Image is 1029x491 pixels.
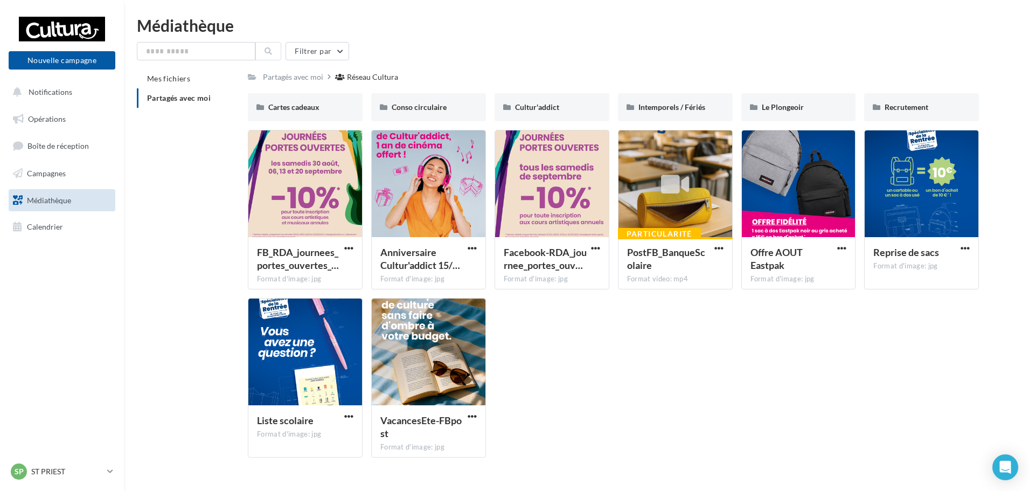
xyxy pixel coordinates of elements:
[257,274,353,284] div: Format d'image: jpg
[392,102,447,112] span: Conso circulaire
[504,246,587,271] span: Facebook-RDA_journee_portes_ouvertes
[627,274,724,284] div: Format video: mp4
[347,72,398,82] div: Réseau Cultura
[504,274,600,284] div: Format d'image: jpg
[9,51,115,70] button: Nouvelle campagne
[147,74,190,83] span: Mes fichiers
[515,102,559,112] span: Cultur'addict
[380,442,477,452] div: Format d'image: jpg
[27,141,89,150] span: Boîte de réception
[638,102,705,112] span: Intemporels / Fériés
[257,430,353,439] div: Format d'image: jpg
[28,114,66,123] span: Opérations
[15,466,24,477] span: SP
[618,228,701,240] div: Particularité
[6,134,117,157] a: Boîte de réception
[137,17,1016,33] div: Médiathèque
[263,72,323,82] div: Partagés avec moi
[750,274,847,284] div: Format d'image: jpg
[147,93,211,102] span: Partagés avec moi
[750,246,803,271] span: Offre AOUT Eastpak
[992,454,1018,480] div: Open Intercom Messenger
[29,87,72,96] span: Notifications
[380,246,460,271] span: Anniversaire Cultur'addict 15/09 au 28/09
[31,466,103,477] p: ST PRIEST
[257,246,339,271] span: FB_RDA_journees_portes_ouvertes_art et musique
[257,414,314,426] span: Liste scolaire
[27,169,66,178] span: Campagnes
[873,246,939,258] span: Reprise de sacs
[6,189,117,212] a: Médiathèque
[873,261,970,271] div: Format d'image: jpg
[762,102,804,112] span: Le Plongeoir
[6,108,117,130] a: Opérations
[27,195,71,204] span: Médiathèque
[286,42,349,60] button: Filtrer par
[9,461,115,482] a: SP ST PRIEST
[27,222,63,231] span: Calendrier
[6,162,117,185] a: Campagnes
[268,102,319,112] span: Cartes cadeaux
[6,216,117,238] a: Calendrier
[380,274,477,284] div: Format d'image: jpg
[6,81,113,103] button: Notifications
[627,246,705,271] span: PostFB_BanqueScolaire
[885,102,928,112] span: Recrutement
[380,414,462,439] span: VacancesEte-FBpost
